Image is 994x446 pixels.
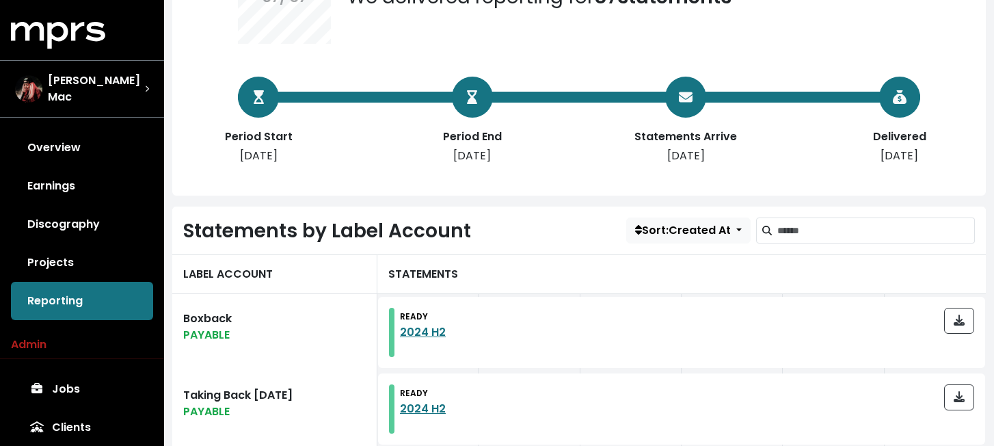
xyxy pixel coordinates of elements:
[400,387,428,399] small: READY
[11,167,153,205] a: Earnings
[845,129,954,145] div: Delivered
[626,218,751,244] button: Sort:Created At
[377,254,986,294] div: STATEMENTS
[183,220,471,243] h2: Statements by Label Account
[845,148,954,164] div: [DATE]
[48,73,145,105] span: [PERSON_NAME] Mac
[204,148,313,164] div: [DATE]
[635,222,731,238] span: Sort: Created At
[183,404,366,420] div: PAYABLE
[204,129,313,145] div: Period Start
[777,218,975,244] input: Search label accounts
[15,75,42,103] img: The selected account / producer
[418,148,527,164] div: [DATE]
[11,244,153,282] a: Projects
[11,27,105,42] a: mprs logo
[400,324,446,340] a: 2024 H2
[631,148,740,164] div: [DATE]
[11,129,153,167] a: Overview
[172,294,377,371] a: BoxbackPAYABLE
[11,205,153,244] a: Discography
[400,401,446,417] a: 2024 H2
[11,370,153,408] a: Jobs
[172,254,377,294] div: LABEL ACCOUNT
[418,129,527,145] div: Period End
[631,129,740,145] div: Statements Arrive
[183,327,366,343] div: PAYABLE
[400,311,428,322] small: READY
